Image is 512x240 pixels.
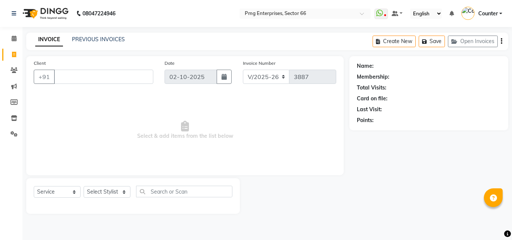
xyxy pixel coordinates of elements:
[34,93,336,168] span: Select & add items from the list below
[35,33,63,46] a: INVOICE
[357,73,389,81] div: Membership:
[357,84,386,92] div: Total Visits:
[34,70,55,84] button: +91
[165,60,175,67] label: Date
[34,60,46,67] label: Client
[357,116,374,124] div: Points:
[357,62,374,70] div: Name:
[54,70,153,84] input: Search by Name/Mobile/Email/Code
[82,3,115,24] b: 08047224946
[136,186,232,197] input: Search or Scan
[19,3,70,24] img: logo
[72,36,125,43] a: PREVIOUS INVOICES
[357,95,388,103] div: Card on file:
[419,36,445,47] button: Save
[478,10,498,18] span: Counter
[357,106,382,113] div: Last Visit:
[448,36,498,47] button: Open Invoices
[373,36,416,47] button: Create New
[243,60,275,67] label: Invoice Number
[461,7,475,20] img: Counter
